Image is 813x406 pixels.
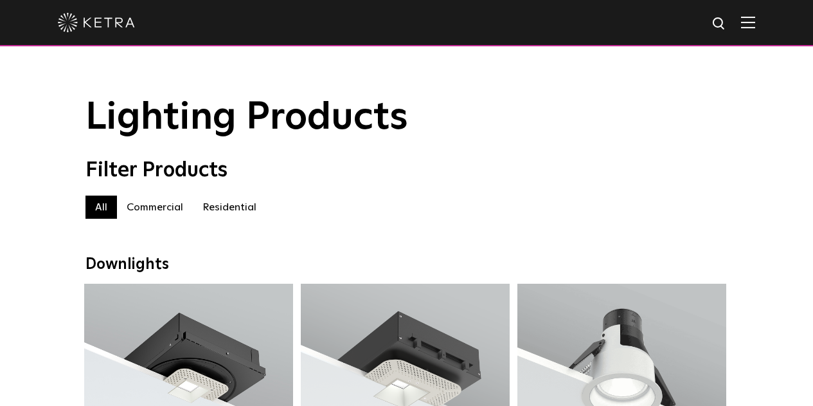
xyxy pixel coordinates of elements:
label: Residential [193,196,266,219]
div: Filter Products [85,158,728,183]
img: ketra-logo-2019-white [58,13,135,32]
label: Commercial [117,196,193,219]
img: search icon [711,16,728,32]
img: Hamburger%20Nav.svg [741,16,755,28]
span: Lighting Products [85,98,408,137]
div: Downlights [85,255,728,274]
label: All [85,196,117,219]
